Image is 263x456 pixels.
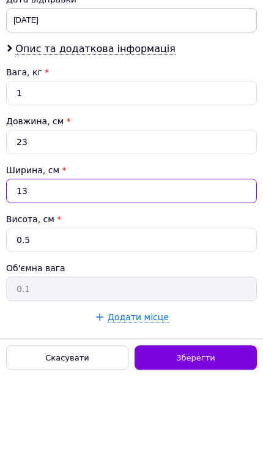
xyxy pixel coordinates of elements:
[108,392,169,403] span: Додати місце
[45,433,89,443] span: Скасувати
[176,433,215,443] span: Зберегти
[15,123,176,135] span: Опис та додаткова інформація
[6,342,257,354] div: Об'ємна вага
[6,196,71,206] label: Довжина, см
[6,12,130,24] span: Редагування доставки
[6,148,49,157] label: Вага, кг
[6,294,61,304] label: Висота, см
[6,73,257,86] div: Дата відправки
[6,245,66,255] label: Ширина, см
